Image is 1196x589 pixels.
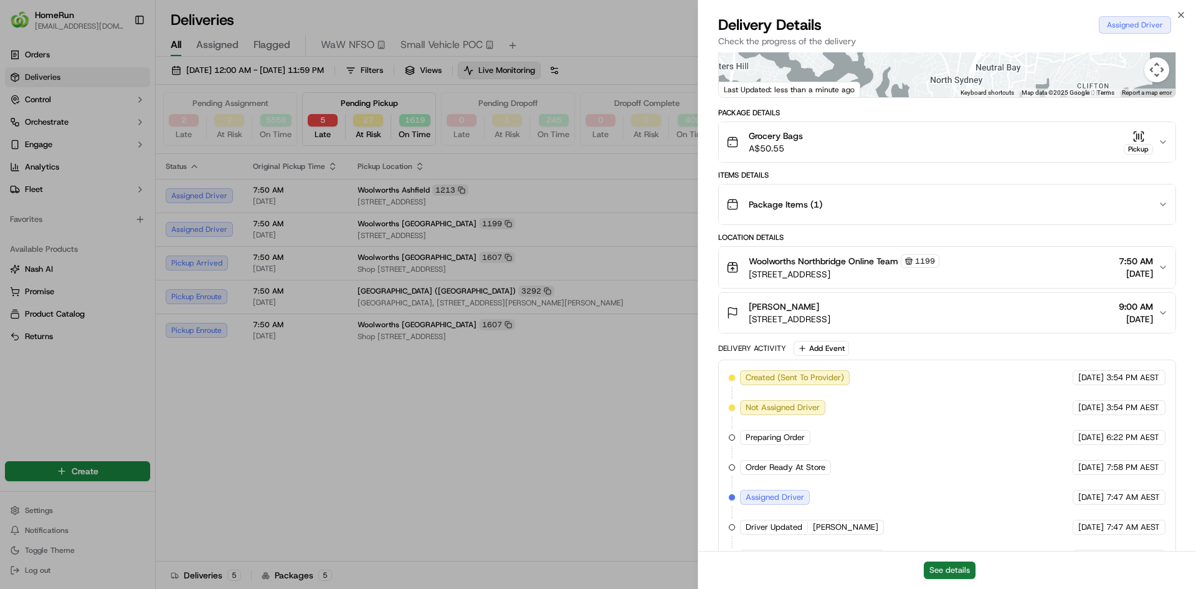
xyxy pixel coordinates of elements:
input: Got a question? Start typing here... [32,80,224,93]
button: Pickup [1124,130,1153,155]
span: Created (Sent To Provider) [746,372,844,383]
a: 💻API Documentation [100,176,205,198]
img: Google [722,81,763,97]
button: [PERSON_NAME][STREET_ADDRESS]9:00 AM[DATE] [719,293,1175,333]
a: Terms (opens in new tab) [1097,89,1114,96]
div: Package Details [718,108,1176,118]
span: 1199 [915,256,935,266]
span: A$50.55 [749,142,803,155]
div: Location Details [718,232,1176,242]
span: 7:50 AM [1119,255,1153,267]
div: 📗 [12,182,22,192]
span: [DATE] [1078,492,1104,503]
a: 📗Knowledge Base [7,176,100,198]
button: See details [924,562,975,579]
span: Assigned Driver [746,492,804,503]
img: Nash [12,12,37,37]
a: Powered byPylon [88,211,151,221]
div: Last Updated: less than a minute ago [719,82,860,97]
span: Preparing Order [746,432,805,443]
a: Open this area in Google Maps (opens a new window) [722,81,763,97]
span: 7:47 AM AEST [1106,492,1160,503]
span: 9:00 AM [1119,300,1153,313]
span: 7:58 PM AEST [1106,462,1159,473]
span: [STREET_ADDRESS] [749,313,830,325]
img: 1736555255976-a54dd68f-1ca7-489b-9aae-adbdc363a1c4 [12,119,35,141]
span: Map data ©2025 Google [1022,89,1089,96]
span: 6:22 PM AEST [1106,432,1159,443]
span: [PERSON_NAME] [813,522,878,533]
button: Map camera controls [1144,57,1169,82]
div: Delivery Activity [718,343,786,353]
a: Report a map error [1122,89,1172,96]
span: [DATE] [1078,402,1104,413]
button: Grocery BagsA$50.55Pickup [719,122,1175,162]
span: API Documentation [118,181,200,193]
span: 7:47 AM AEST [1106,522,1160,533]
div: Start new chat [42,119,204,132]
span: 3:54 PM AEST [1106,402,1159,413]
span: [DATE] [1078,372,1104,383]
span: Grocery Bags [749,130,803,142]
span: Driver Updated [746,522,802,533]
button: Add Event [794,341,849,356]
span: Delivery Details [718,15,822,35]
span: Pylon [124,211,151,221]
button: Start new chat [212,123,227,138]
button: Woolworths Northbridge Online Team1199[STREET_ADDRESS]7:50 AM[DATE] [719,247,1175,288]
p: Check the progress of the delivery [718,35,1176,47]
div: We're available if you need us! [42,132,158,141]
span: [DATE] [1119,313,1153,325]
div: Pickup [1124,144,1153,155]
span: Package Items ( 1 ) [749,198,822,211]
span: Order Ready At Store [746,462,825,473]
span: [DATE] [1078,522,1104,533]
span: [DATE] [1078,462,1104,473]
button: Keyboard shortcuts [961,89,1014,97]
span: 3:54 PM AEST [1106,372,1159,383]
button: Package Items (1) [719,184,1175,224]
span: Woolworths Northbridge Online Team [749,255,898,267]
p: Welcome 👋 [12,50,227,70]
span: [DATE] [1078,432,1104,443]
div: 💻 [105,182,115,192]
div: Items Details [718,170,1176,180]
span: Knowledge Base [25,181,95,193]
span: [STREET_ADDRESS] [749,268,939,280]
span: Not Assigned Driver [746,402,820,413]
span: [PERSON_NAME] [749,300,819,313]
span: [DATE] [1119,267,1153,280]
